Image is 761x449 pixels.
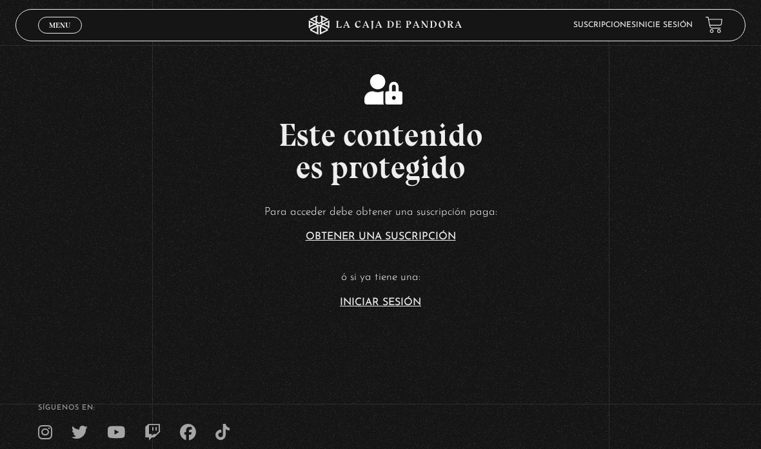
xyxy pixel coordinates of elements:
a: View your shopping cart [706,16,723,34]
span: Cerrar [45,32,75,41]
a: Iniciar Sesión [340,297,421,308]
h4: SÍguenos en: [38,404,723,412]
a: Obtener una suscripción [306,232,456,242]
a: Suscripciones [573,21,636,29]
span: Menu [49,21,70,29]
a: Inicie sesión [636,21,693,29]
